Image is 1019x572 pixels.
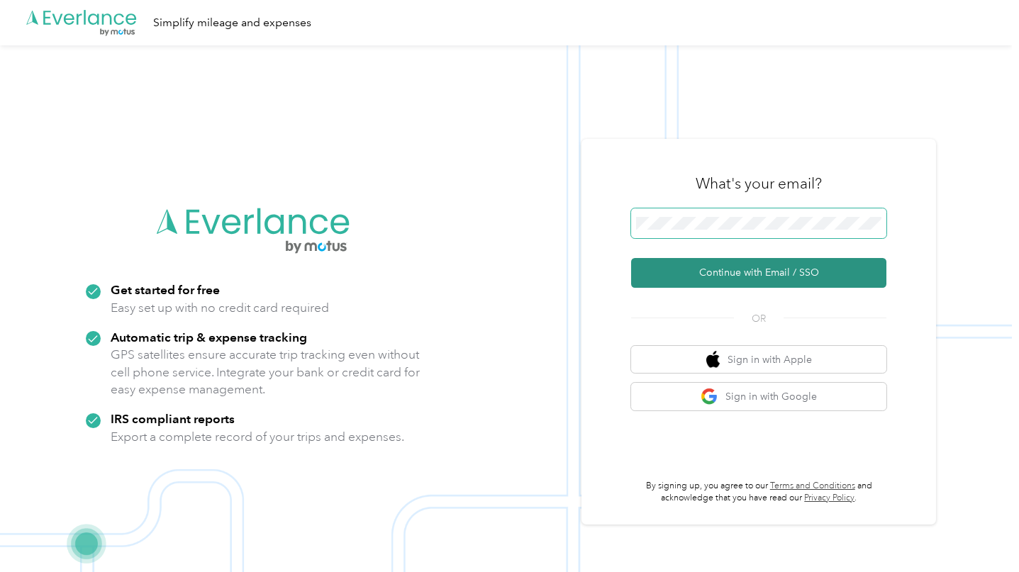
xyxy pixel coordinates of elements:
[631,383,886,410] button: google logoSign in with Google
[631,346,886,374] button: apple logoSign in with Apple
[804,493,854,503] a: Privacy Policy
[111,330,307,344] strong: Automatic trip & expense tracking
[111,411,235,426] strong: IRS compliant reports
[701,388,718,405] img: google logo
[631,258,886,288] button: Continue with Email / SSO
[706,351,720,369] img: apple logo
[111,282,220,297] strong: Get started for free
[770,481,855,491] a: Terms and Conditions
[111,346,421,398] p: GPS satellites ensure accurate trip tracking even without cell phone service. Integrate your bank...
[631,480,886,505] p: By signing up, you agree to our and acknowledge that you have read our .
[111,428,404,446] p: Export a complete record of your trips and expenses.
[111,299,329,317] p: Easy set up with no credit card required
[696,174,822,194] h3: What's your email?
[153,14,311,32] div: Simplify mileage and expenses
[734,311,784,326] span: OR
